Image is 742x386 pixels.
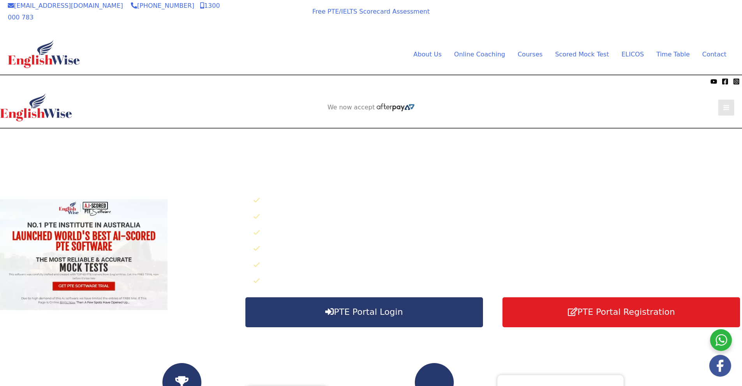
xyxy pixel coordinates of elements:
li: 200 Listening Practice Questions [253,259,742,272]
a: AI SCORED PTE SOFTWARE REGISTER FOR FREE SOFTWARE TRIAL [311,135,432,151]
a: About UsMenu Toggle [407,49,448,60]
nav: Site Navigation: Main Menu [395,49,726,60]
aside: Header Widget 1 [303,129,439,154]
li: Instant Results – KNOW where you Stand in the Shortest Amount of Time [253,275,742,288]
img: cropped-ew-logo [8,40,80,68]
a: CoursesMenu Toggle [511,49,549,60]
span: Online Coaching [454,51,505,58]
a: ELICOS [615,49,650,60]
a: PTE Portal Registration [502,297,740,327]
a: Online CoachingMenu Toggle [448,49,511,60]
p: Click below to know why EnglishWise has worlds best AI scored PTE software [247,177,742,189]
a: 1300 000 783 [8,2,220,21]
img: Afterpay-Logo [47,79,69,84]
li: 125 Reading Practice Questions [253,242,742,255]
a: Time TableMenu Toggle [650,49,696,60]
span: Contact [702,51,726,58]
a: Free PTE/IELTS Scorecard Assessment [312,8,430,15]
span: We now accept [243,9,284,17]
li: 50 Writing Practice Questions [253,226,742,239]
span: We now accept [328,104,375,111]
img: white-facebook.png [709,355,731,377]
span: Scored Mock Test [555,51,609,58]
a: Facebook [722,78,728,85]
a: PTE Portal Login [245,297,483,327]
a: AI SCORED PTE SOFTWARE REGISTER FOR FREE SOFTWARE TRIAL [606,11,726,26]
span: ELICOS [621,51,644,58]
a: Contact [696,49,726,60]
li: 30X AI Scored Full Length Mock Tests [253,194,742,207]
aside: Header Widget 1 [598,4,734,30]
span: Time Table [656,51,690,58]
a: Instagram [733,78,740,85]
a: [PHONE_NUMBER] [131,2,194,9]
a: Scored Mock TestMenu Toggle [549,49,615,60]
img: Afterpay-Logo [377,104,414,111]
li: 250 Speaking Practice Questions [253,211,742,223]
img: Afterpay-Logo [253,19,274,23]
a: [EMAIL_ADDRESS][DOMAIN_NAME] [8,2,123,9]
span: About Us [413,51,441,58]
span: Courses [518,51,543,58]
aside: Header Widget 2 [324,104,419,112]
a: YouTube [710,78,717,85]
span: We now accept [4,77,45,85]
